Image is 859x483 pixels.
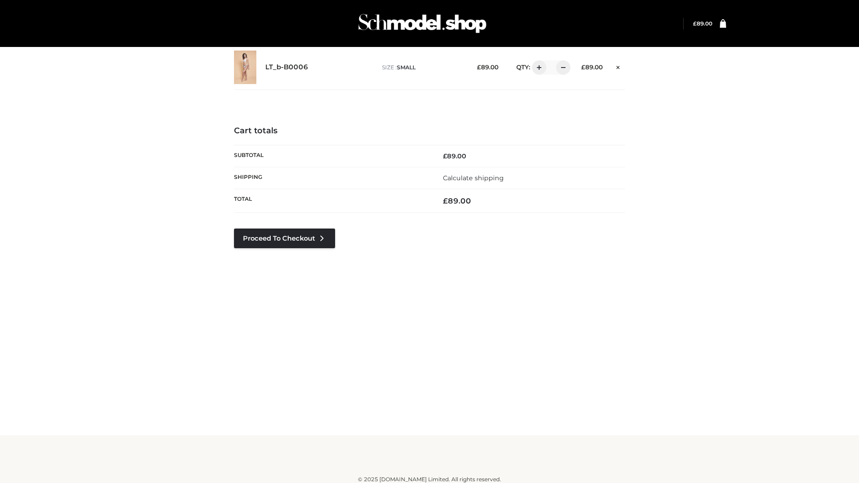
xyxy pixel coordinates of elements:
a: Remove this item [612,60,625,72]
img: Schmodel Admin 964 [355,6,489,41]
span: £ [581,64,585,71]
a: Calculate shipping [443,174,504,182]
a: Proceed to Checkout [234,229,335,248]
th: Total [234,189,429,213]
th: Shipping [234,167,429,189]
a: £89.00 [693,20,712,27]
bdi: 89.00 [581,64,603,71]
span: £ [477,64,481,71]
h4: Cart totals [234,126,625,136]
bdi: 89.00 [443,152,466,160]
bdi: 89.00 [477,64,498,71]
span: £ [443,196,448,205]
bdi: 89.00 [443,196,471,205]
a: LT_b-B0006 [265,63,308,72]
div: QTY: [507,60,567,75]
span: £ [693,20,697,27]
th: Subtotal [234,145,429,167]
span: SMALL [397,64,416,71]
span: £ [443,152,447,160]
bdi: 89.00 [693,20,712,27]
p: size : [382,64,463,72]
